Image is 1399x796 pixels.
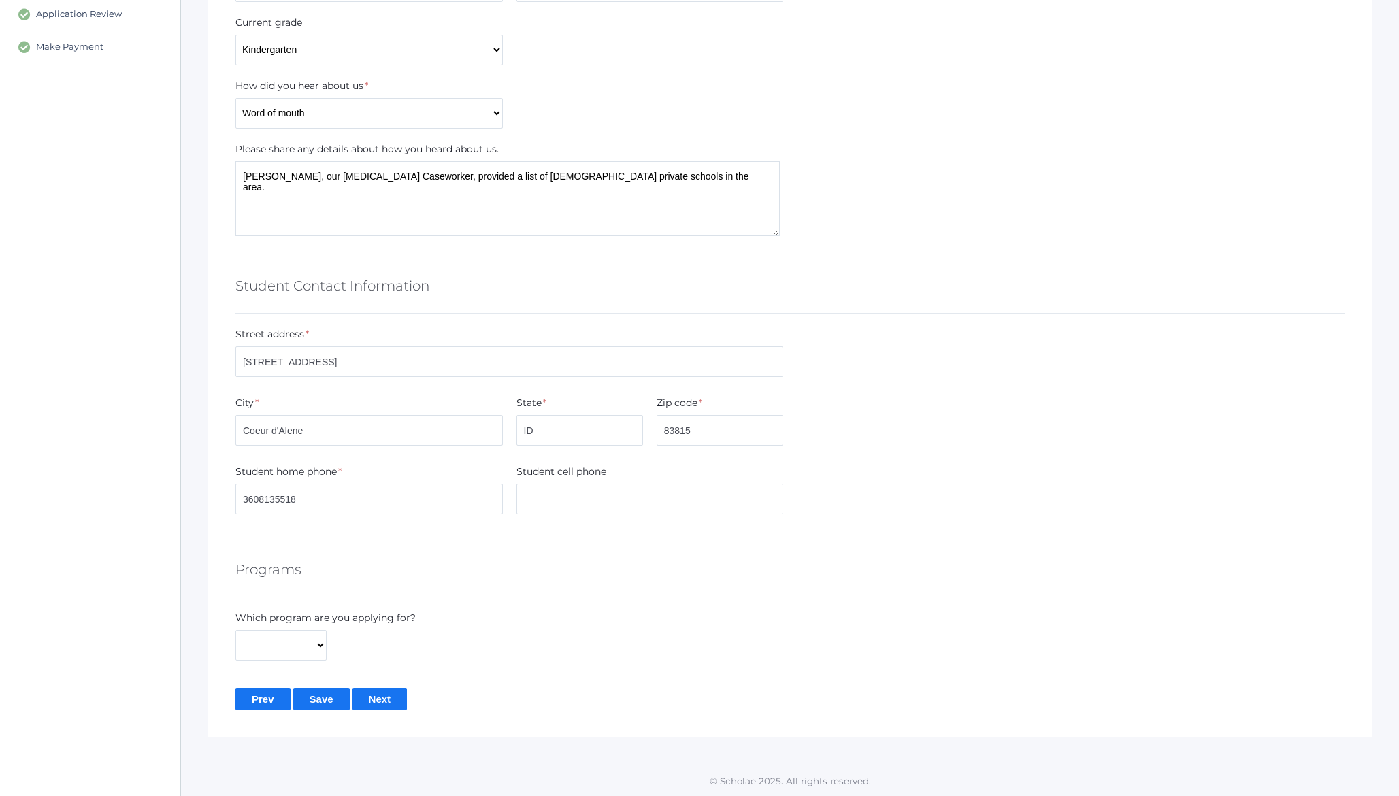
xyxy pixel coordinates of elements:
[235,16,302,30] label: Current grade
[657,396,697,410] label: Zip code
[36,41,103,53] span: Make Payment
[235,274,429,297] h5: Student Contact Information
[352,688,408,710] input: Next
[235,688,291,710] input: Prev
[516,396,542,410] label: State
[235,79,363,93] label: How did you hear about us
[235,327,304,342] label: Street address
[235,558,301,581] h5: Programs
[235,142,499,156] label: Please share any details about how you heard about us.
[235,396,254,410] label: City
[235,465,337,479] label: Student home phone
[36,8,122,20] span: Application Review
[293,688,350,710] input: Save
[235,161,780,236] textarea: [PERSON_NAME], our [MEDICAL_DATA] Caseworker, provided a list of [DEMOGRAPHIC_DATA] private schoo...
[181,774,1399,788] p: © Scholae 2025. All rights reserved.
[516,465,606,479] label: Student cell phone
[235,611,416,625] label: Which program are you applying for?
